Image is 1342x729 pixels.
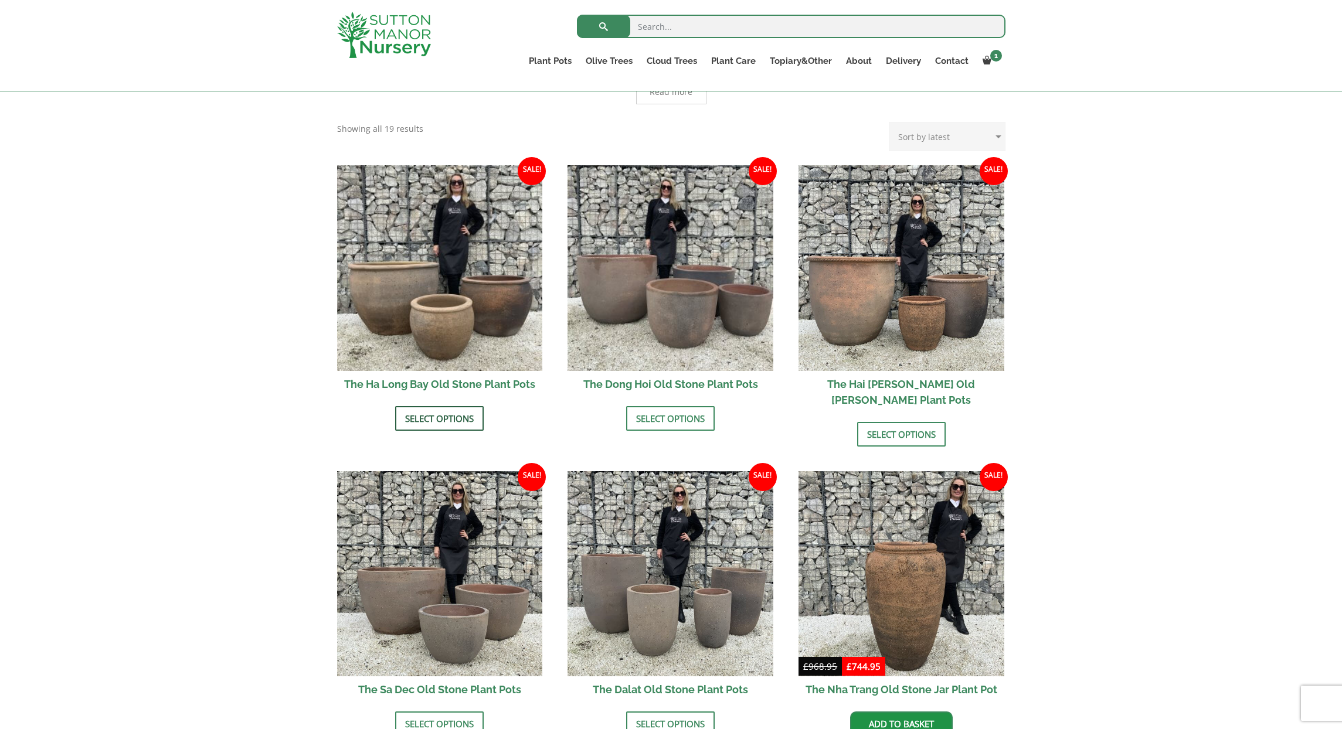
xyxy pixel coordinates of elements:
[749,157,777,185] span: Sale!
[976,53,1005,69] a: 1
[847,660,852,672] span: £
[518,157,546,185] span: Sale!
[640,53,704,69] a: Cloud Trees
[799,471,1004,677] img: The Nha Trang Old Stone Jar Plant Pot
[799,165,1004,371] img: The Hai Phong Old Stone Plant Pots
[799,165,1004,413] a: Sale! The Hai [PERSON_NAME] Old [PERSON_NAME] Plant Pots
[337,371,543,397] h2: The Ha Long Bay Old Stone Plant Pots
[568,165,773,397] a: Sale! The Dong Hoi Old Stone Plant Pots
[337,165,543,371] img: The Ha Long Bay Old Stone Plant Pots
[889,122,1005,151] select: Shop order
[626,406,715,431] a: Select options for “The Dong Hoi Old Stone Plant Pots”
[337,471,543,677] img: The Sa Dec Old Stone Plant Pots
[799,371,1004,413] h2: The Hai [PERSON_NAME] Old [PERSON_NAME] Plant Pots
[980,157,1008,185] span: Sale!
[799,471,1004,703] a: Sale! The Nha Trang Old Stone Jar Plant Pot
[518,463,546,491] span: Sale!
[568,371,773,397] h2: The Dong Hoi Old Stone Plant Pots
[568,676,773,703] h2: The Dalat Old Stone Plant Pots
[990,50,1002,62] span: 1
[857,422,946,447] a: Select options for “The Hai Phong Old Stone Plant Pots”
[568,471,773,677] img: The Dalat Old Stone Plant Pots
[803,660,808,672] span: £
[650,88,692,96] span: Read more
[704,53,763,69] a: Plant Care
[980,463,1008,491] span: Sale!
[522,53,579,69] a: Plant Pots
[928,53,976,69] a: Contact
[803,660,837,672] bdi: 968.95
[577,15,1005,38] input: Search...
[799,676,1004,703] h2: The Nha Trang Old Stone Jar Plant Pot
[839,53,879,69] a: About
[847,660,881,672] bdi: 744.95
[395,406,484,431] a: Select options for “The Ha Long Bay Old Stone Plant Pots”
[579,53,640,69] a: Olive Trees
[749,463,777,491] span: Sale!
[568,165,773,371] img: The Dong Hoi Old Stone Plant Pots
[337,12,431,58] img: logo
[568,471,773,703] a: Sale! The Dalat Old Stone Plant Pots
[337,676,543,703] h2: The Sa Dec Old Stone Plant Pots
[337,122,423,136] p: Showing all 19 results
[763,53,839,69] a: Topiary&Other
[879,53,928,69] a: Delivery
[337,471,543,703] a: Sale! The Sa Dec Old Stone Plant Pots
[337,165,543,397] a: Sale! The Ha Long Bay Old Stone Plant Pots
